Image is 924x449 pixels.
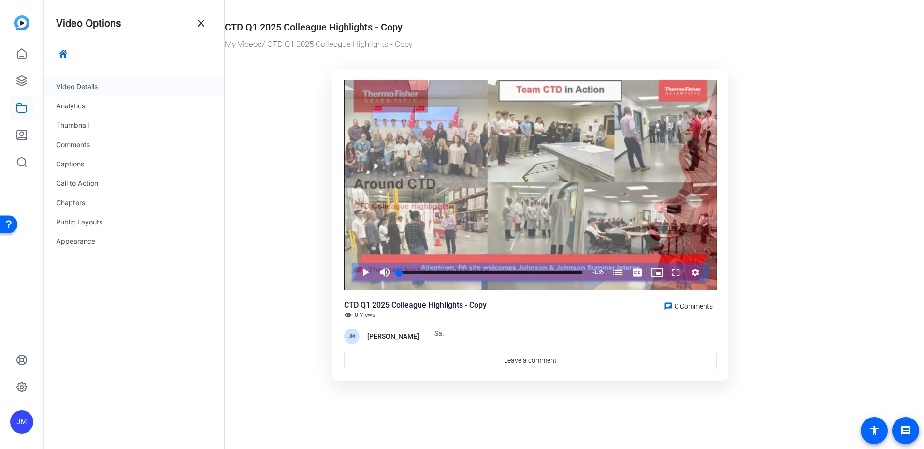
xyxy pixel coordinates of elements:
span: Leave a comment [504,356,557,366]
button: Picture-in-Picture [647,263,666,282]
div: Thumbnail [44,116,224,135]
a: 0 Comments [660,299,717,311]
span: 0 Comments [675,302,713,310]
button: Play [356,263,375,282]
button: Mute [375,263,394,282]
div: / CTD Q1 2025 Colleague Highlights - Copy [225,38,831,51]
button: Captions [628,263,647,282]
div: CTD Q1 2025 Colleague Highlights - Copy [344,299,487,311]
span: 0 Views [355,311,375,319]
mat-icon: accessibility [868,425,880,436]
mat-icon: chat [664,302,673,311]
div: JM [10,410,33,434]
a: My Videos [225,39,262,49]
h4: Video Options [56,17,121,29]
mat-icon: message [900,425,911,436]
mat-icon: close [195,17,207,29]
div: Analytics [44,96,224,116]
span: - [592,269,594,275]
div: Chapters [44,193,224,212]
a: Leave a comment [344,352,717,369]
span: Sa. [434,329,444,337]
img: blue-gradient.svg [14,15,29,30]
div: Captions [44,154,224,174]
div: Progress Bar [399,271,583,274]
div: JM [344,329,360,344]
mat-icon: visibility [344,311,352,319]
div: Comments [44,135,224,154]
span: 1:35 [594,269,604,275]
div: Public Layouts [44,212,224,232]
div: CTD Q1 2025 Colleague Highlights - Copy [225,20,403,34]
div: Appearance [44,232,224,251]
div: [PERSON_NAME] [367,330,419,342]
div: Video Player [344,80,717,290]
div: Video Details [44,77,224,96]
div: Call to Action [44,174,224,193]
button: Chapters [608,263,628,282]
button: Fullscreen [666,263,686,282]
